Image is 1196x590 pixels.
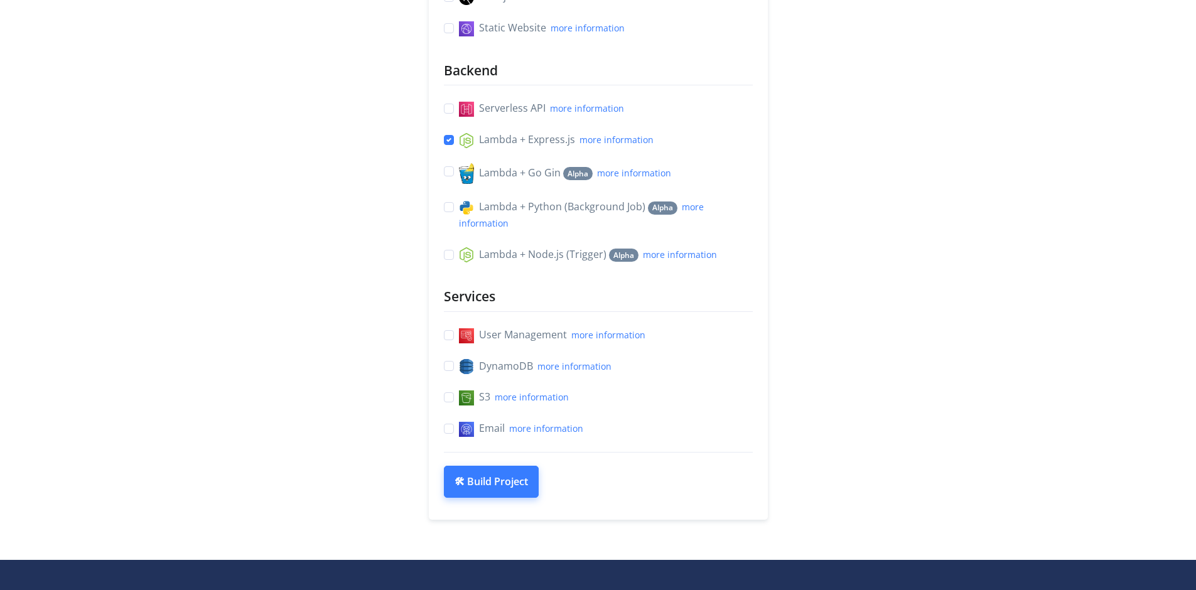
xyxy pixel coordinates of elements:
h2: Services [444,287,753,306]
img: go_gin.png [459,163,474,185]
label: Serverless API [459,100,624,117]
label: Lambda + Python (Background Job) [459,199,753,231]
img: nodejs.svg [459,247,474,262]
a: more information [643,249,717,260]
span: Alpha [609,249,638,262]
img: svg%3e [459,133,474,148]
a: more information [537,360,611,372]
label: DynamoDB [459,358,611,375]
label: Lambda + Node.js (Trigger) [459,247,717,263]
label: User Management [459,327,645,343]
a: more information [571,329,645,341]
label: Email [459,421,583,437]
img: dynamodb.svg [459,359,474,374]
label: Lambda + Go Gin [459,163,671,185]
span: Alpha [563,167,593,180]
img: svg%3e [459,102,474,117]
h2: Backend [444,62,753,80]
a: more information [597,167,671,179]
a: more information [495,391,569,403]
img: python.svg [459,200,474,215]
img: svg%3e [459,422,474,437]
label: Lambda + Express.js [459,132,654,148]
img: svg%3e [459,21,474,36]
a: more information [579,134,654,146]
a: more information [550,102,624,114]
a: more information [551,22,625,34]
img: svg%3e [459,390,474,405]
button: 🛠 Build Project [444,466,539,498]
span: Alpha [648,201,677,215]
a: more information [509,422,583,434]
label: Static Website [459,20,625,36]
img: cognito.svg [459,328,474,343]
label: S3 [459,389,569,405]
